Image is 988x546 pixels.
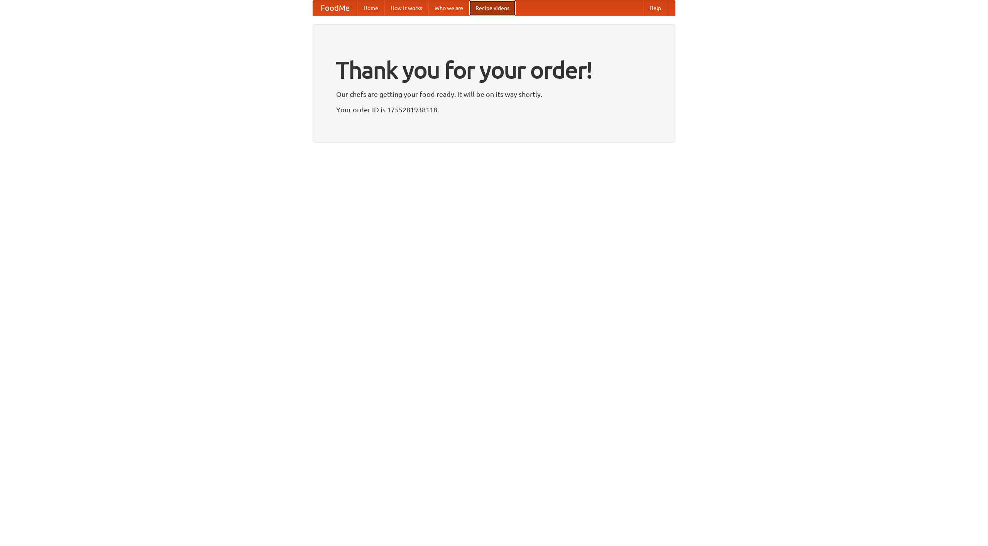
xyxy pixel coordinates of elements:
a: Home [357,0,384,16]
a: Help [643,0,667,16]
h1: Thank you for your order! [336,51,652,88]
a: Recipe videos [469,0,516,16]
a: FoodMe [313,0,357,16]
a: How it works [384,0,428,16]
p: Our chefs are getting your food ready. It will be on its way shortly. [336,88,652,100]
a: Who we are [428,0,469,16]
p: Your order ID is 1755281938118. [336,104,652,115]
